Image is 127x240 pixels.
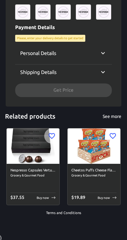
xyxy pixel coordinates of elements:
[10,195,24,200] span: $ 37.55
[7,128,59,163] img: Nespresso Capsules VertuoLine, Intenso, Dark Roast Coffee, Coffee Pods, Brews 7.77 Ounce (VERTUOL...
[15,46,112,61] div: Personal Details
[71,168,117,173] h6: Cheetos Puffs Cheese Flavored Snacks, 0.875 Ounce (Pack of 40)
[15,23,112,31] p: Payment Details
[20,49,56,57] p: Personal Details
[76,4,91,20] img: uc
[15,4,30,20] img: uc
[10,168,56,173] h6: Nespresso Capsules VertuoLine, Intenso, Dark Roast Coffee, Coffee Pods, Brews 7.77 Ounce (VERTUOL...
[102,113,122,120] button: See more
[71,195,85,200] span: $ 19.89
[17,36,83,40] p: Please, enter your delivery details to get started
[20,68,57,76] p: Shipping Details
[46,211,81,215] a: Terms and Conditions
[37,195,49,200] p: Buy now
[35,4,51,20] img: uc
[56,4,71,20] img: uc
[98,195,110,200] p: Buy now
[15,65,112,80] div: Shipping Details
[68,128,120,163] img: Cheetos Puffs Cheese Flavored Snacks, 0.875 Ounce (Pack of 40) image
[71,173,117,178] span: Grocery & Gourmet Food
[5,112,55,121] h5: Related products
[10,173,56,178] span: Grocery & Gourmet Food
[96,4,111,20] img: uc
